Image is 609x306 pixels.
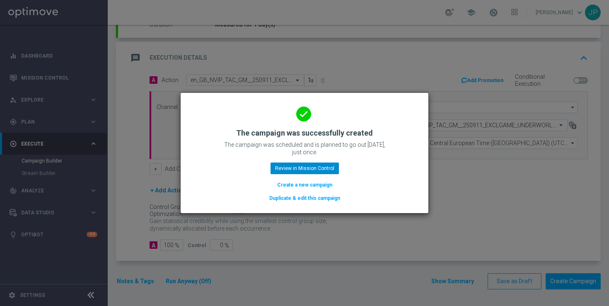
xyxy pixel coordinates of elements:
p: The campaign was scheduled and is planned to go out [DATE], just once. [222,141,387,156]
h2: The campaign was successfully created [236,128,373,138]
button: Review in Mission Control [271,163,339,174]
i: done [296,107,311,121]
button: Duplicate & edit this campaign [268,194,341,203]
button: Create a new campaign [276,180,333,189]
